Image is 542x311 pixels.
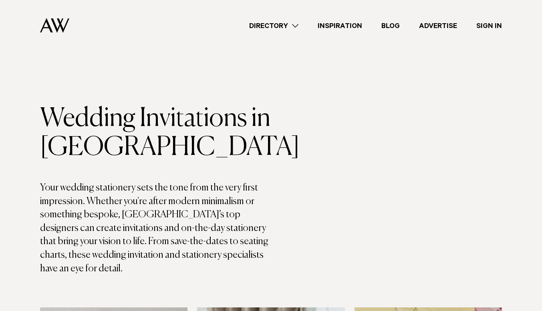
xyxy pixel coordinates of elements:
a: Advertise [409,20,467,31]
a: Directory [240,20,308,31]
a: Blog [372,20,409,31]
a: Sign In [467,20,512,31]
a: Inspiration [308,20,372,31]
img: Auckland Weddings Logo [40,18,69,33]
h1: Wedding Invitations in [GEOGRAPHIC_DATA] [40,104,271,162]
p: Your wedding stationery sets the tone from the very first impression. Whether you're after modern... [40,181,271,275]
